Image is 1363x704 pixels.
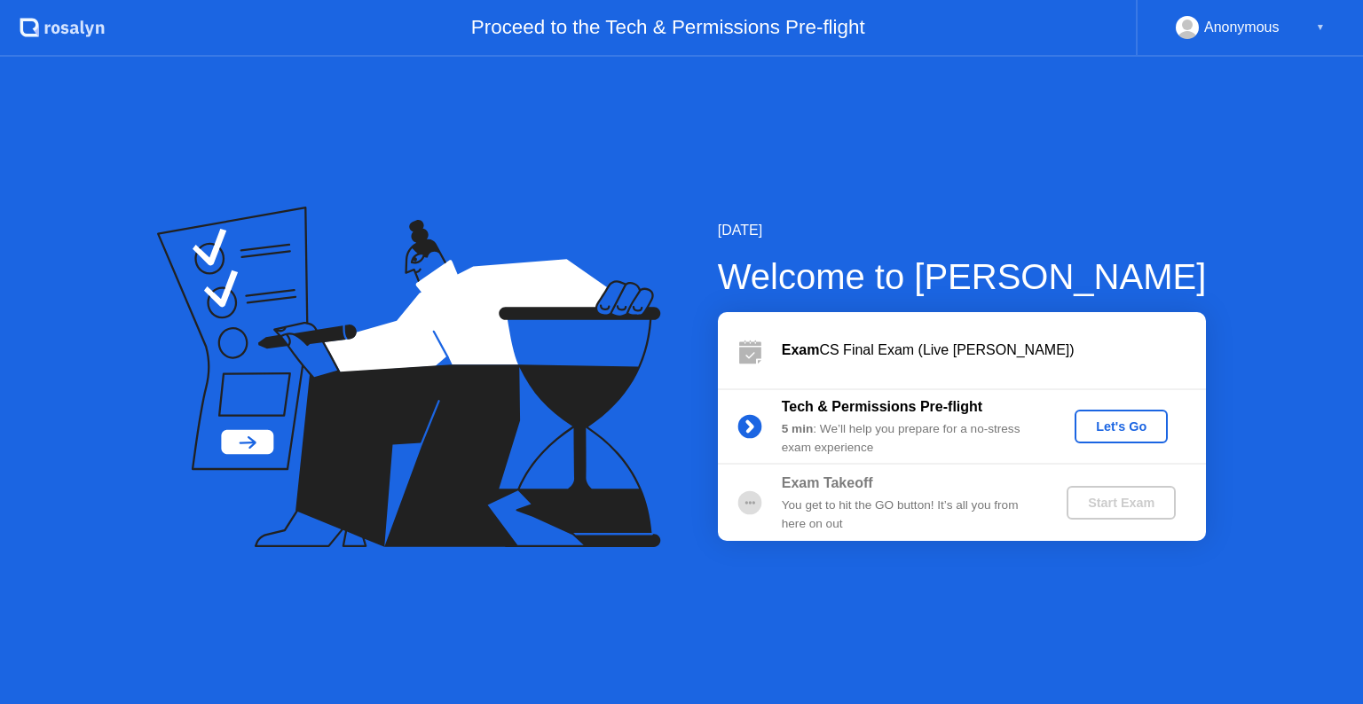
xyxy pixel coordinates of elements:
b: Exam Takeoff [782,475,873,490]
div: Anonymous [1204,16,1280,39]
div: [DATE] [718,220,1207,241]
div: CS Final Exam (Live [PERSON_NAME]) [782,340,1206,361]
div: You get to hit the GO button! It’s all you from here on out [782,497,1037,533]
div: Welcome to [PERSON_NAME] [718,250,1207,303]
button: Start Exam [1067,486,1176,520]
button: Let's Go [1075,410,1168,443]
div: Start Exam [1074,496,1169,510]
div: Let's Go [1082,419,1161,434]
b: 5 min [782,422,814,435]
div: ▼ [1316,16,1325,39]
div: : We’ll help you prepare for a no-stress exam experience [782,420,1037,457]
b: Tech & Permissions Pre-flight [782,399,982,414]
b: Exam [782,342,820,357]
